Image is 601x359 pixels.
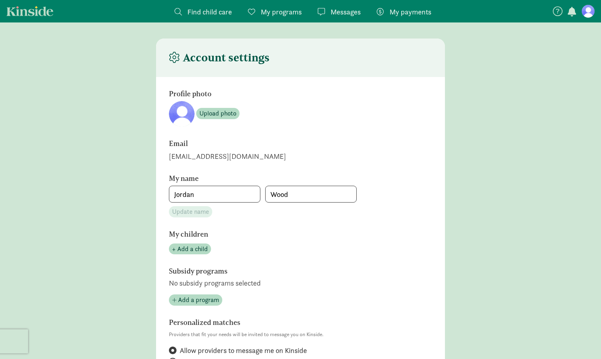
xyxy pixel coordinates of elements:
[169,294,222,306] button: Add a program
[178,295,219,305] span: Add a program
[169,174,390,183] h6: My name
[180,346,307,355] span: Allow providers to message me on Kinside
[6,6,53,16] a: Kinside
[169,51,270,64] h4: Account settings
[169,278,432,288] p: No subsidy programs selected
[196,108,240,119] button: Upload photo
[169,140,390,148] h6: Email
[169,243,211,255] button: + Add a child
[169,151,432,162] div: [EMAIL_ADDRESS][DOMAIN_NAME]
[169,318,390,327] h6: Personalized matches
[169,206,212,217] button: Update name
[390,6,431,17] span: My payments
[172,207,209,217] span: Update name
[261,6,302,17] span: My programs
[169,186,260,202] input: First name
[169,90,390,98] h6: Profile photo
[199,109,236,118] span: Upload photo
[331,6,361,17] span: Messages
[187,6,232,17] span: Find child care
[169,267,390,275] h6: Subsidy programs
[266,186,356,202] input: Last name
[169,230,390,238] h6: My children
[169,330,432,339] p: Providers that fit your needs will be invited to message you on Kinside.
[172,244,208,254] span: + Add a child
